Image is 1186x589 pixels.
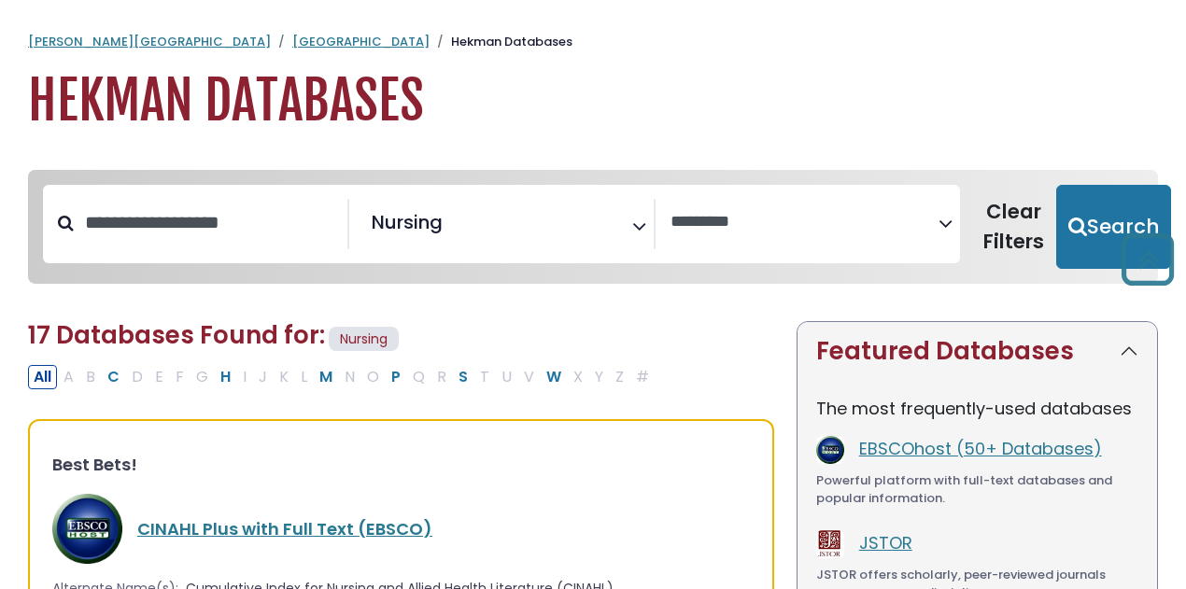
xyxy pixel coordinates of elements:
button: Filter Results H [215,365,236,389]
div: Powerful platform with full-text databases and popular information. [816,471,1138,508]
textarea: Search [671,213,939,232]
button: Submit for Search Results [1056,185,1171,269]
h3: Best Bets! [52,455,750,475]
input: Search database by title or keyword [74,207,347,238]
button: Filter Results P [386,365,406,389]
a: Back to Top [1114,242,1181,276]
a: [PERSON_NAME][GEOGRAPHIC_DATA] [28,33,271,50]
nav: Search filters [28,170,1158,284]
button: Filter Results S [453,365,473,389]
button: Featured Databases [798,322,1157,381]
a: JSTOR [859,531,912,554]
nav: breadcrumb [28,33,1158,51]
span: 17 Databases Found for: [28,318,325,352]
button: All [28,365,57,389]
p: The most frequently-used databases [816,396,1138,421]
button: Filter Results M [314,365,338,389]
li: Nursing [364,208,443,236]
a: [GEOGRAPHIC_DATA] [292,33,430,50]
span: Nursing [372,208,443,236]
div: Alpha-list to filter by first letter of database name [28,364,657,387]
button: Clear Filters [971,185,1056,269]
button: Filter Results W [541,365,567,389]
li: Hekman Databases [430,33,572,51]
a: CINAHL Plus with Full Text (EBSCO) [137,517,432,540]
span: Nursing [329,327,399,352]
button: Filter Results C [102,365,125,389]
a: EBSCOhost (50+ Databases) [859,437,1102,460]
h1: Hekman Databases [28,70,1158,133]
textarea: Search [446,218,459,238]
